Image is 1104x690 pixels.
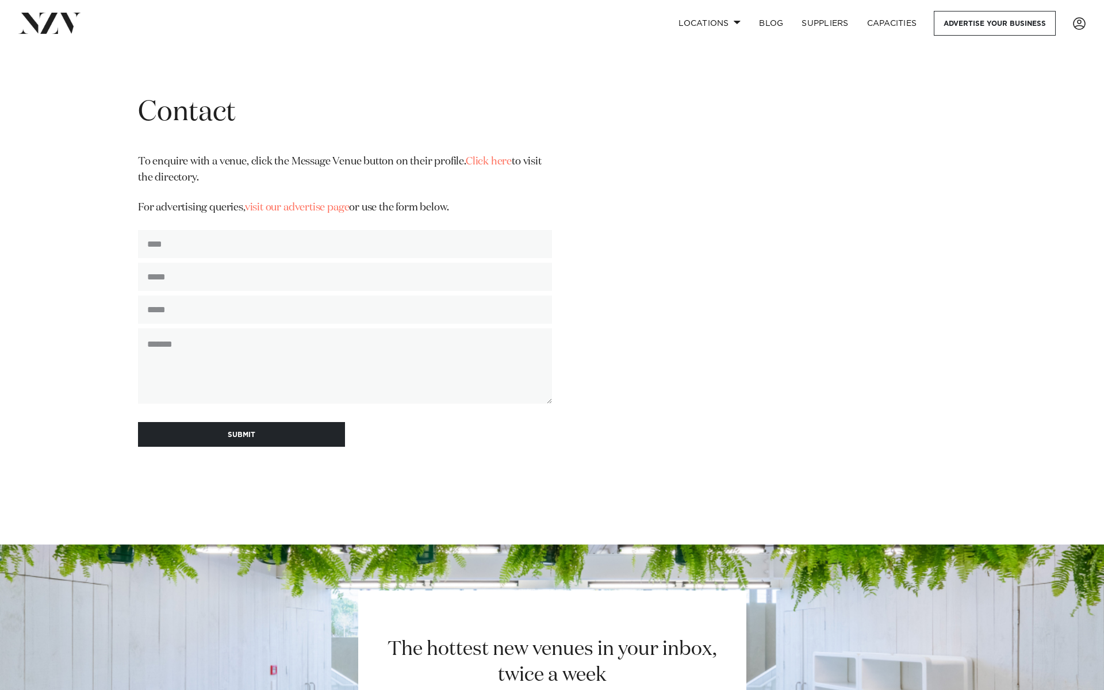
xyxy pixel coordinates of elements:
[858,11,926,36] a: Capacities
[18,13,81,33] img: nzv-logo.png
[138,95,552,131] h1: Contact
[750,11,792,36] a: BLOG
[245,202,350,213] a: visit our advertise page
[934,11,1056,36] a: Advertise your business
[374,637,731,688] h2: The hottest new venues in your inbox, twice a week
[138,200,552,216] p: For advertising queries, or use the form below.
[792,11,857,36] a: SUPPLIERS
[138,422,345,447] button: SUBMIT
[466,156,512,167] a: Click here
[669,11,750,36] a: Locations
[138,154,552,186] p: To enquire with a venue, click the Message Venue button on their profile. to visit the directory.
